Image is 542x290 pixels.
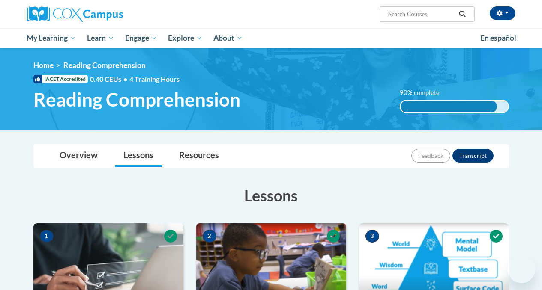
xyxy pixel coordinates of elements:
a: Engage [120,28,163,48]
a: Learn [81,28,120,48]
span: 2 [203,230,216,243]
button: Account Settings [490,6,515,20]
span: 4 Training Hours [129,75,180,83]
button: Search [456,9,469,19]
span: 0.40 CEUs [90,74,129,84]
span: IACET Accredited [33,75,88,83]
a: Overview [51,145,106,167]
a: Resources [171,145,228,167]
label: 90% complete [400,88,449,98]
a: Cox Campus [27,6,181,22]
span: Learn [87,33,114,43]
a: My Learning [21,28,82,48]
h3: Lessons [33,185,509,206]
img: Cox Campus [27,6,123,22]
span: En español [480,33,516,42]
a: Home [33,61,54,70]
span: Explore [168,33,202,43]
a: Lessons [115,145,162,167]
div: 90% complete [401,101,497,112]
button: Transcript [452,149,494,163]
input: Search Courses [387,9,456,19]
a: About [208,28,248,48]
span: My Learning [27,33,76,43]
span: Engage [125,33,157,43]
span: Reading Comprehension [33,88,240,111]
span: • [123,75,127,83]
div: Main menu [21,28,522,48]
a: En español [475,29,522,47]
a: Explore [162,28,208,48]
button: Feedback [411,149,450,163]
iframe: Button to launch messaging window [508,256,535,283]
span: About [213,33,243,43]
span: Reading Comprehension [63,61,146,70]
span: 3 [365,230,379,243]
span: 1 [40,230,54,243]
